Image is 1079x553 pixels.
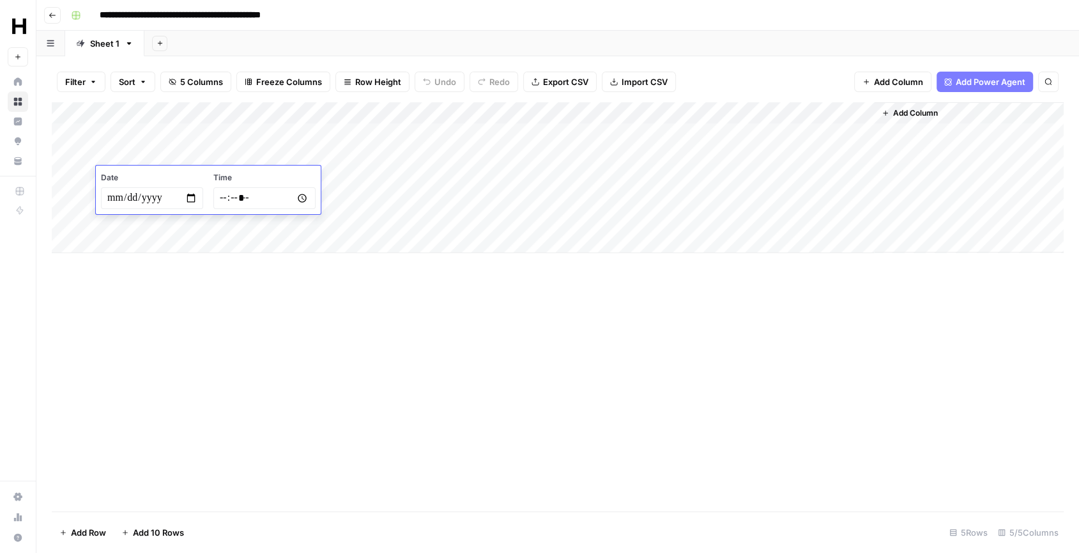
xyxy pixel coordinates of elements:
[119,75,135,88] span: Sort
[133,526,184,539] span: Add 10 Rows
[893,107,938,119] span: Add Column
[256,75,322,88] span: Freeze Columns
[65,75,86,88] span: Filter
[415,72,464,92] button: Undo
[8,91,28,112] a: Browse
[160,72,231,92] button: 5 Columns
[993,522,1064,543] div: 5/5 Columns
[8,10,28,42] button: Workspace: HealthJob
[180,75,223,88] span: 5 Columns
[8,111,28,132] a: Insights
[489,75,510,88] span: Redo
[335,72,409,92] button: Row Height
[8,507,28,527] a: Usage
[57,72,105,92] button: Filter
[543,75,588,88] span: Export CSV
[8,527,28,548] button: Help + Support
[8,151,28,171] a: Your Data
[213,172,316,183] span: Time
[8,131,28,152] a: Opportunities
[622,75,668,88] span: Import CSV
[90,37,119,50] div: Sheet 1
[52,522,114,543] button: Add Row
[236,72,330,92] button: Freeze Columns
[854,72,931,92] button: Add Column
[434,75,456,88] span: Undo
[71,526,106,539] span: Add Row
[101,172,203,183] span: Date
[956,75,1025,88] span: Add Power Agent
[355,75,401,88] span: Row Height
[8,72,28,92] a: Home
[8,15,31,38] img: HealthJob Logo
[602,72,676,92] button: Import CSV
[114,522,192,543] button: Add 10 Rows
[523,72,597,92] button: Export CSV
[874,75,923,88] span: Add Column
[944,522,993,543] div: 5 Rows
[470,72,518,92] button: Redo
[8,487,28,507] a: Settings
[937,72,1033,92] button: Add Power Agent
[65,31,144,56] a: Sheet 1
[111,72,155,92] button: Sort
[876,105,943,121] button: Add Column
